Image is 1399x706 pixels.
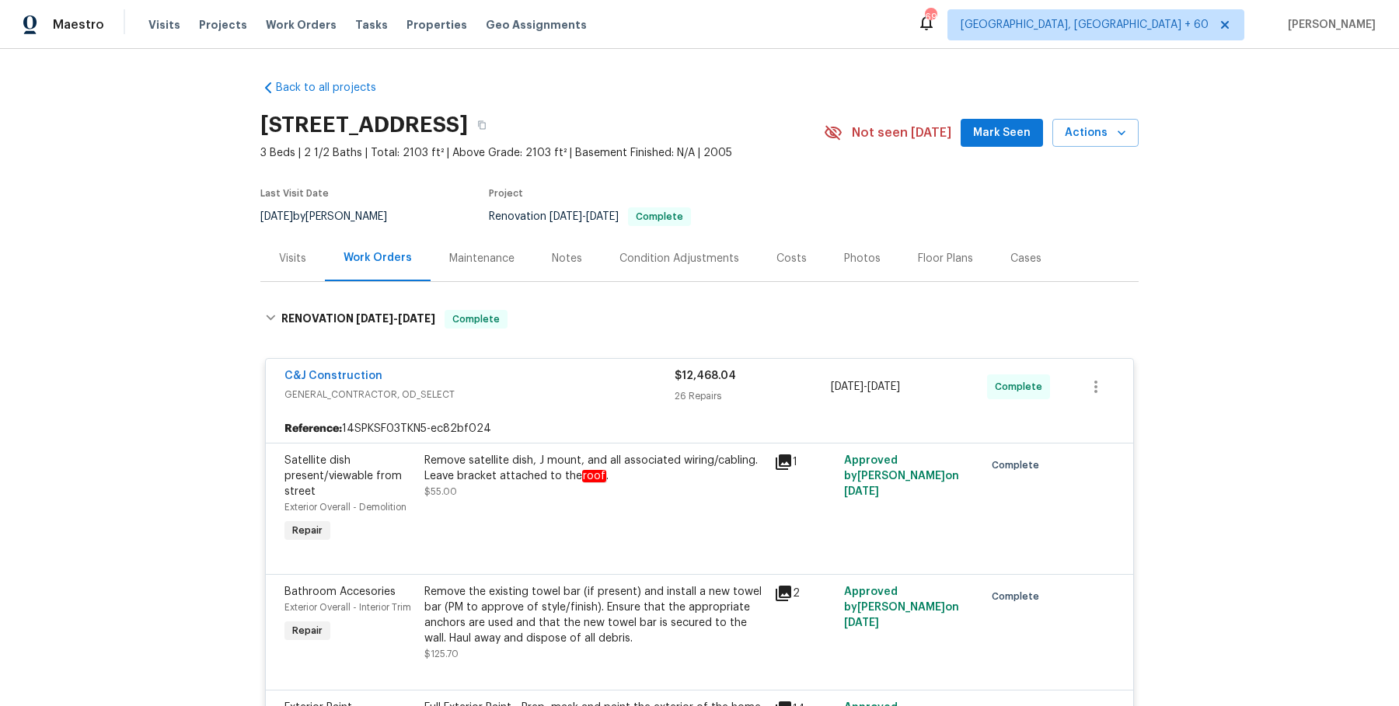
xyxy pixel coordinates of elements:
[424,453,765,484] div: Remove satellite dish, J mount, and all associated wiring/cabling. Leave bracket attached to the .
[449,251,515,266] div: Maintenance
[398,313,435,324] span: [DATE]
[918,251,973,266] div: Floor Plans
[925,9,936,25] div: 691
[973,123,1031,143] span: Mark Seen
[356,313,435,324] span: -
[266,415,1133,443] div: 14SPKSF03TKN5-ec82bf024
[995,379,1048,395] span: Complete
[1052,119,1139,148] button: Actions
[844,586,959,628] span: Approved by [PERSON_NAME] on
[284,455,402,497] span: Satellite dish present/viewable from street
[281,310,435,329] h6: RENOVATION
[489,211,691,222] span: Renovation
[468,111,496,139] button: Copy Address
[344,250,412,266] div: Work Orders
[284,387,675,402] span: GENERAL_CONTRACTOR, OD_SELECT
[286,623,329,638] span: Repair
[286,523,329,538] span: Repair
[844,251,881,266] div: Photos
[675,388,831,404] div: 26 Repairs
[260,80,410,96] a: Back to all projects
[961,17,1209,33] span: [GEOGRAPHIC_DATA], [GEOGRAPHIC_DATA] + 60
[852,125,951,141] span: Not seen [DATE]
[619,251,739,266] div: Condition Adjustments
[446,311,506,327] span: Complete
[424,649,459,659] span: $125.70
[284,370,382,381] a: C&J Construction
[260,211,293,222] span: [DATE]
[961,119,1043,148] button: Mark Seen
[284,421,342,436] b: Reference:
[489,189,523,198] span: Project
[1065,123,1126,143] span: Actions
[831,381,863,392] span: [DATE]
[406,17,467,33] span: Properties
[630,212,689,221] span: Complete
[260,207,406,226] div: by [PERSON_NAME]
[844,617,879,628] span: [DATE]
[1282,17,1376,33] span: [PERSON_NAME]
[279,251,306,266] div: Visits
[424,487,457,496] span: $55.00
[260,117,468,133] h2: [STREET_ADDRESS]
[549,211,619,222] span: -
[260,189,329,198] span: Last Visit Date
[284,586,396,597] span: Bathroom Accesories
[260,145,824,161] span: 3 Beds | 2 1/2 Baths | Total: 2103 ft² | Above Grade: 2103 ft² | Basement Finished: N/A | 2005
[284,503,406,512] span: Exterior Overall - Demolition
[148,17,180,33] span: Visits
[552,251,582,266] div: Notes
[774,453,835,471] div: 1
[867,381,900,392] span: [DATE]
[586,211,619,222] span: [DATE]
[199,17,247,33] span: Projects
[355,19,388,30] span: Tasks
[266,17,337,33] span: Work Orders
[1010,251,1041,266] div: Cases
[260,294,1139,344] div: RENOVATION [DATE]-[DATE]Complete
[774,584,835,603] div: 2
[992,589,1045,604] span: Complete
[992,457,1045,473] span: Complete
[356,313,393,324] span: [DATE]
[284,603,411,612] span: Exterior Overall - Interior Trim
[486,17,587,33] span: Geo Assignments
[776,251,807,266] div: Costs
[844,455,959,497] span: Approved by [PERSON_NAME] on
[549,211,582,222] span: [DATE]
[582,470,606,482] em: roof
[844,486,879,497] span: [DATE]
[424,584,765,646] div: Remove the existing towel bar (if present) and install a new towel bar (PM to approve of style/fi...
[53,17,104,33] span: Maestro
[675,370,736,381] span: $12,468.04
[831,379,900,395] span: -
